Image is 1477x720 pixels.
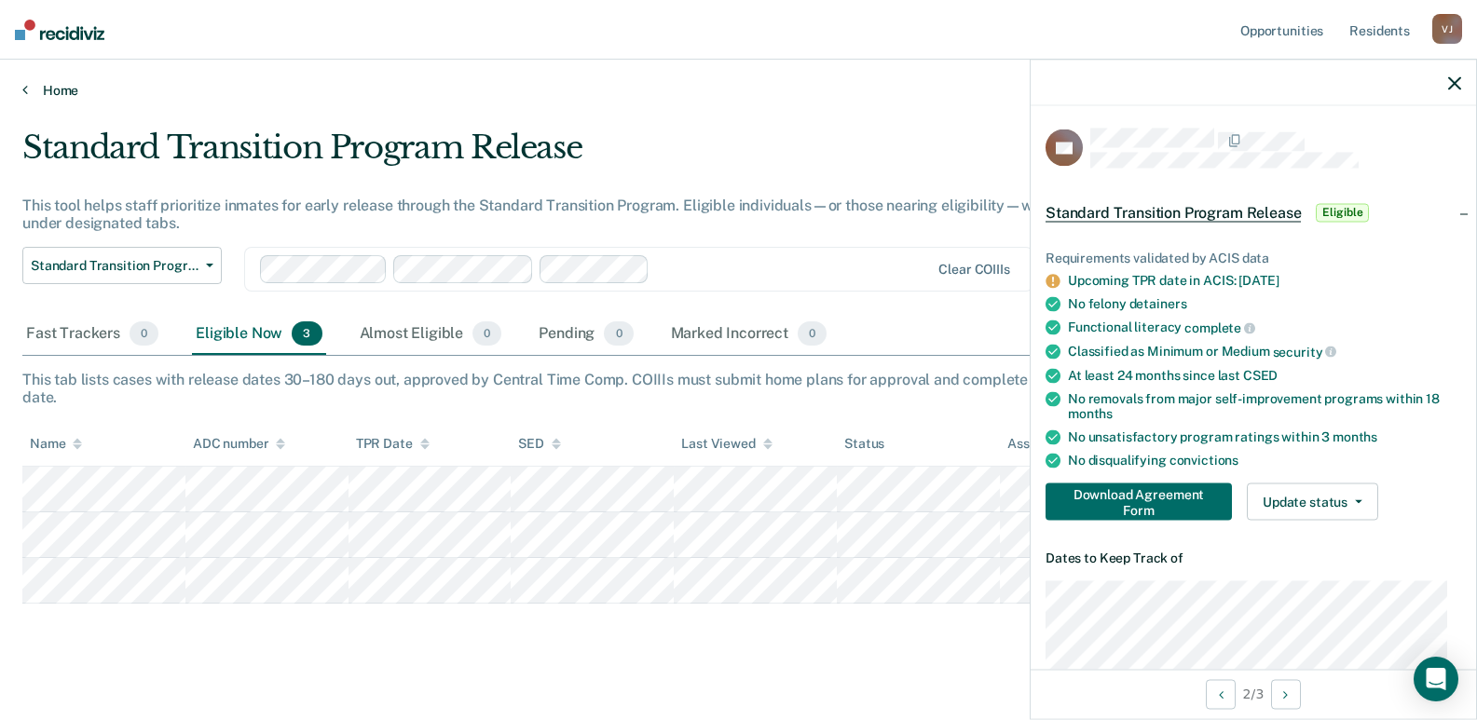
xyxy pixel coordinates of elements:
span: Eligible [1316,203,1369,222]
a: Home [22,82,1455,99]
span: Standard Transition Program Release [31,258,198,274]
div: Last Viewed [681,436,772,452]
img: Recidiviz [15,20,104,40]
div: Assigned to [1007,436,1095,452]
div: SED [518,436,561,452]
div: 2 / 3 [1031,669,1476,718]
button: Next Opportunity [1271,679,1301,709]
div: Marked Incorrect [667,314,831,355]
div: Clear COIIIs [938,262,1009,278]
button: Previous Opportunity [1206,679,1236,709]
div: Requirements validated by ACIS data [1046,250,1461,265]
div: This tool helps staff prioritize inmates for early release through the Standard Transition Progra... [22,197,1130,232]
span: 0 [472,321,501,346]
div: Almost Eligible [356,314,506,355]
span: months [1068,406,1113,421]
span: 0 [604,321,633,346]
div: V J [1432,14,1462,44]
div: Status [844,436,884,452]
div: At least 24 months since last [1068,367,1461,383]
span: 3 [292,321,321,346]
span: detainers [1129,296,1187,311]
span: months [1333,429,1377,444]
div: Functional literacy [1068,319,1461,336]
span: security [1273,344,1337,359]
div: Eligible Now [192,314,325,355]
span: 0 [798,321,827,346]
div: Standard Transition Program ReleaseEligible [1031,183,1476,242]
div: Open Intercom Messenger [1414,657,1458,701]
div: Name [30,436,82,452]
div: Fast Trackers [22,314,162,355]
div: No unsatisfactory program ratings within 3 [1068,429,1461,445]
div: No felony [1068,296,1461,312]
span: convictions [1169,453,1238,468]
div: Classified as Minimum or Medium [1068,343,1461,360]
div: This tab lists cases with release dates 30–180 days out, approved by Central Time Comp. COIIIs mu... [22,371,1455,406]
div: TPR Date [356,436,430,452]
span: 0 [130,321,158,346]
span: complete [1184,320,1255,335]
dt: Dates to Keep Track of [1046,550,1461,566]
div: Standard Transition Program Release [22,129,1130,182]
div: No disqualifying [1068,453,1461,469]
div: Upcoming TPR date in ACIS: [DATE] [1068,273,1461,289]
button: Download Agreement Form [1046,483,1232,521]
div: Pending [535,314,636,355]
div: No removals from major self-improvement programs within 18 [1068,390,1461,422]
a: Navigate to form link [1046,483,1239,521]
span: Standard Transition Program Release [1046,203,1301,222]
span: CSED [1243,367,1278,382]
div: ADC number [193,436,286,452]
button: Update status [1247,483,1378,521]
